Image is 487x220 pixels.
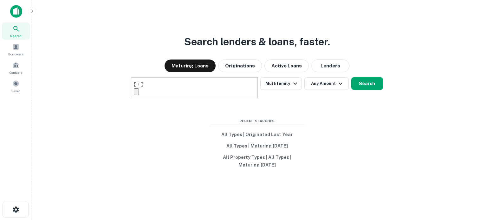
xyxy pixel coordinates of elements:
button: Any Amount [304,77,349,90]
span: Borrowers [8,52,23,57]
span: Saved [11,88,21,93]
button: All Types | Maturing [DATE] [210,140,305,152]
button: Clear [134,88,139,95]
h3: Search lenders & loans, faster. [184,34,330,49]
button: Lenders [311,60,349,72]
button: Active Loans [264,60,309,72]
button: Maturing Loans [165,60,216,72]
span: Search [10,33,22,38]
button: Search [351,77,383,90]
span: Contacts [10,70,22,75]
button: All Types | Originated Last Year [210,129,305,140]
button: Originations [218,60,262,72]
button: Multifamily [260,77,302,90]
img: capitalize-icon.png [10,5,22,18]
span: Recent Searches [210,118,305,124]
button: All Property Types | All Types | Maturing [DATE] [210,152,305,171]
iframe: Chat Widget [455,169,487,200]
